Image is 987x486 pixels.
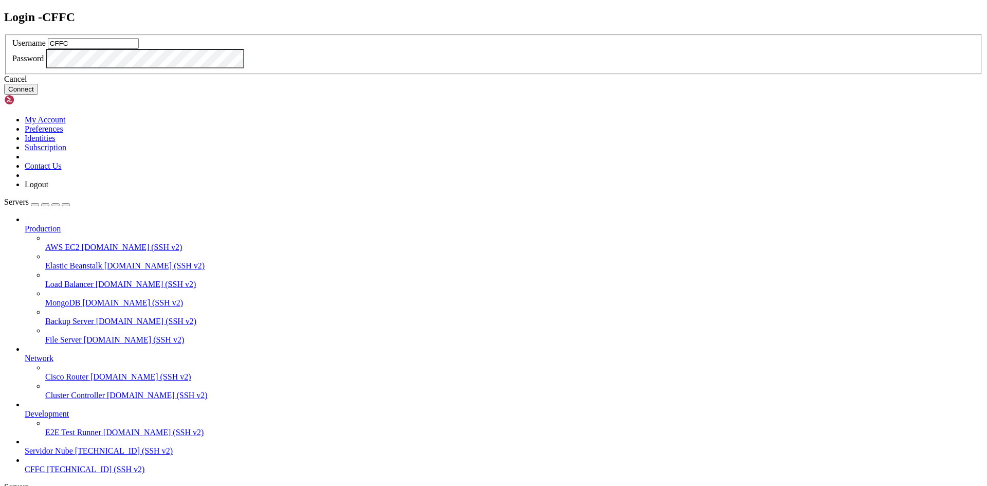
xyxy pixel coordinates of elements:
a: CFFC [TECHNICAL_ID] (SSH v2) [25,465,983,474]
li: Servidor Nube [TECHNICAL_ID] (SSH v2) [25,437,983,456]
li: File Server [DOMAIN_NAME] (SSH v2) [45,326,983,345]
li: Network [25,345,983,400]
span: [DOMAIN_NAME] (SSH v2) [84,335,185,344]
li: Load Balancer [DOMAIN_NAME] (SSH v2) [45,271,983,289]
li: Cisco Router [DOMAIN_NAME] (SSH v2) [45,363,983,382]
a: MongoDB [DOMAIN_NAME] (SSH v2) [45,298,983,308]
label: Password [12,54,44,63]
li: Cluster Controller [DOMAIN_NAME] (SSH v2) [45,382,983,400]
span: Servidor Nube [25,446,73,455]
span: CFFC [25,465,45,474]
div: Cancel [4,75,983,84]
span: Elastic Beanstalk [45,261,102,270]
a: Subscription [25,143,66,152]
a: Cluster Controller [DOMAIN_NAME] (SSH v2) [45,391,983,400]
span: [DOMAIN_NAME] (SSH v2) [90,372,191,381]
span: Load Balancer [45,280,94,289]
a: Cisco Router [DOMAIN_NAME] (SSH v2) [45,372,983,382]
span: [DOMAIN_NAME] (SSH v2) [107,391,208,400]
span: [DOMAIN_NAME] (SSH v2) [82,243,182,251]
li: Elastic Beanstalk [DOMAIN_NAME] (SSH v2) [45,252,983,271]
span: [DOMAIN_NAME] (SSH v2) [96,280,196,289]
span: [DOMAIN_NAME] (SSH v2) [104,261,205,270]
span: Development [25,409,69,418]
a: Elastic Beanstalk [DOMAIN_NAME] (SSH v2) [45,261,983,271]
span: Servers [4,197,29,206]
h2: Login - CFFC [4,10,983,24]
a: Load Balancer [DOMAIN_NAME] (SSH v2) [45,280,983,289]
li: E2E Test Runner [DOMAIN_NAME] (SSH v2) [45,419,983,437]
a: Backup Server [DOMAIN_NAME] (SSH v2) [45,317,983,326]
span: E2E Test Runner [45,428,101,437]
span: Backup Server [45,317,94,326]
li: AWS EC2 [DOMAIN_NAME] (SSH v2) [45,233,983,252]
a: AWS EC2 [DOMAIN_NAME] (SSH v2) [45,243,983,252]
span: [DOMAIN_NAME] (SSH v2) [103,428,204,437]
span: [DOMAIN_NAME] (SSH v2) [82,298,183,307]
span: [TECHNICAL_ID] (SSH v2) [47,465,144,474]
a: Servidor Nube [TECHNICAL_ID] (SSH v2) [25,446,983,456]
x-row: Connecting [TECHNICAL_ID]... [4,4,853,13]
li: Development [25,400,983,437]
a: Servers [4,197,70,206]
label: Username [12,39,46,47]
img: Shellngn [4,95,63,105]
li: Backup Server [DOMAIN_NAME] (SSH v2) [45,308,983,326]
a: Network [25,354,983,363]
button: Connect [4,84,38,95]
a: Production [25,224,983,233]
a: Identities [25,134,56,142]
span: Cisco Router [45,372,88,381]
span: Cluster Controller [45,391,105,400]
a: Preferences [25,124,63,133]
a: Development [25,409,983,419]
li: CFFC [TECHNICAL_ID] (SSH v2) [25,456,983,474]
a: Contact Us [25,161,62,170]
span: [TECHNICAL_ID] (SSH v2) [75,446,173,455]
a: Logout [25,180,48,189]
span: AWS EC2 [45,243,80,251]
a: File Server [DOMAIN_NAME] (SSH v2) [45,335,983,345]
span: [DOMAIN_NAME] (SSH v2) [96,317,197,326]
span: MongoDB [45,298,80,307]
li: MongoDB [DOMAIN_NAME] (SSH v2) [45,289,983,308]
span: Production [25,224,61,233]
li: Production [25,215,983,345]
span: File Server [45,335,82,344]
a: My Account [25,115,66,124]
a: E2E Test Runner [DOMAIN_NAME] (SSH v2) [45,428,983,437]
span: Network [25,354,53,363]
div: (0, 1) [4,13,8,22]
